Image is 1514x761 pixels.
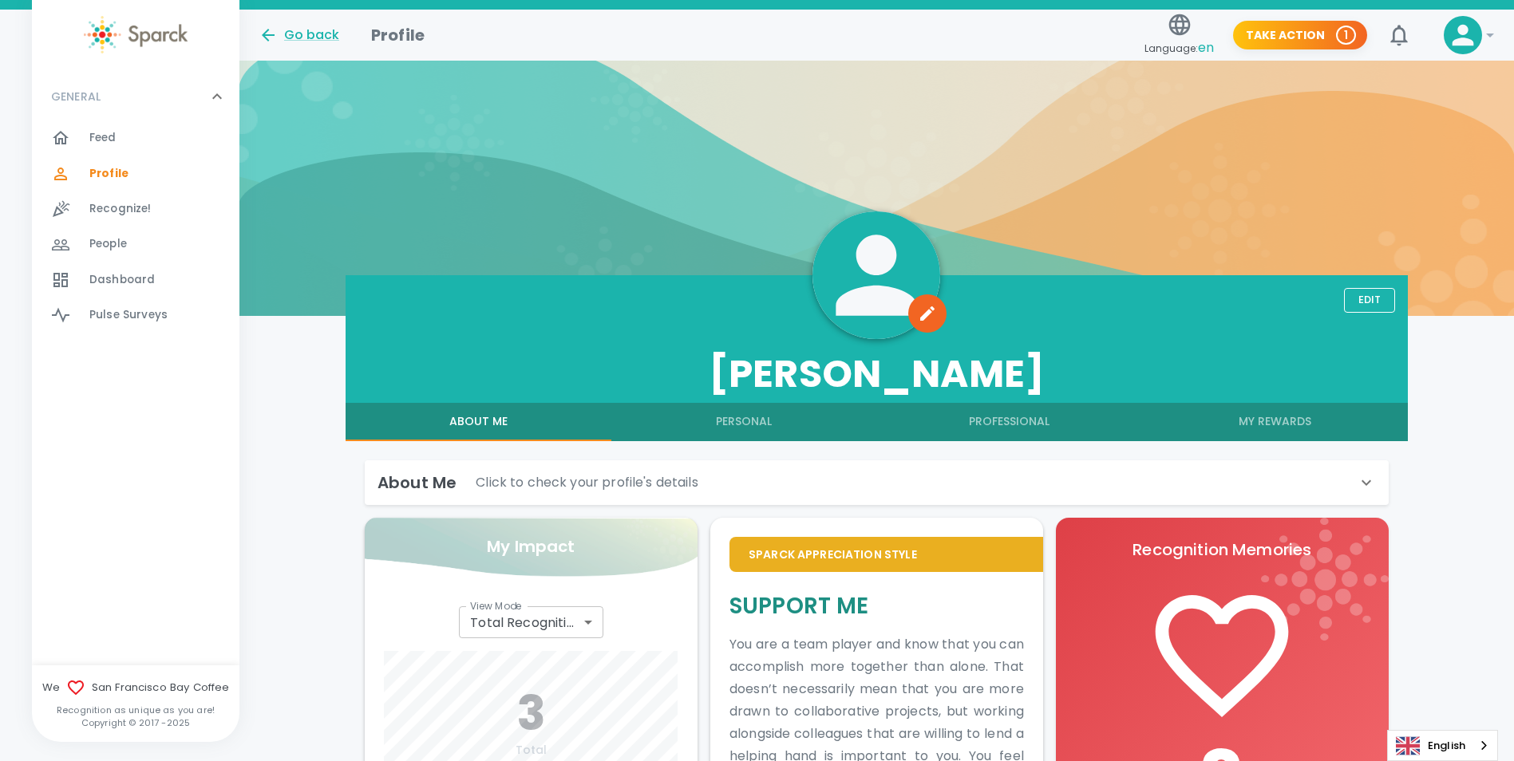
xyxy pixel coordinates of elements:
a: Profile [32,156,239,191]
img: logo [1261,518,1389,641]
button: Go back [259,26,339,45]
div: GENERAL [32,120,239,339]
a: Sparck logo [32,16,239,53]
span: Dashboard [89,272,155,288]
span: Language: [1144,37,1214,59]
h6: About Me [378,470,457,495]
div: GENERAL [32,73,239,120]
a: People [32,227,239,262]
button: Professional [876,403,1142,441]
button: Personal [611,403,877,441]
p: 1 [1344,27,1348,43]
aside: Language selected: English [1387,730,1498,761]
div: About MeClick to check your profile's details [365,460,1389,505]
p: Copyright © 2017 - 2025 [32,716,239,729]
button: Language:en [1138,7,1220,64]
button: My Rewards [1142,403,1408,441]
img: Sparck logo [84,16,188,53]
div: Total Recognitions [459,606,603,638]
span: Feed [89,130,117,146]
span: People [89,236,127,252]
p: Click to check your profile's details [476,473,698,492]
button: Edit [1344,288,1395,313]
button: Take Action 1 [1233,21,1367,50]
a: Pulse Surveys [32,298,239,333]
button: About Me [346,403,611,441]
p: GENERAL [51,89,101,104]
span: en [1198,38,1214,57]
h3: [PERSON_NAME] [346,352,1408,396]
p: Recognition as unique as you are! [32,704,239,716]
span: Recognize! [89,201,152,217]
div: full width tabs [346,403,1408,441]
h1: Profile [371,22,425,48]
p: Recognition Memories [1075,537,1370,562]
span: Pulse Surveys [89,307,168,323]
h5: Support Me [729,591,1024,621]
div: Language [1387,730,1498,761]
p: Sparck Appreciation Style [749,546,1024,562]
span: We San Francisco Bay Coffee [32,678,239,697]
a: English [1388,731,1497,760]
a: Dashboard [32,262,239,298]
span: Profile [89,166,128,182]
p: My Impact [487,534,575,559]
a: Feed [32,120,239,156]
label: View Mode [470,599,522,613]
a: Recognize! [32,191,239,227]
